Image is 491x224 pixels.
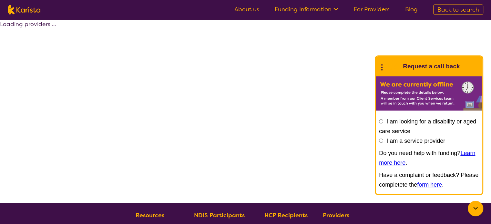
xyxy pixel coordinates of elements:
[437,6,479,14] span: Back to search
[376,76,482,111] img: Karista offline chat form to request call back
[386,60,399,73] img: Karista
[433,5,483,15] a: Back to search
[403,62,460,71] h1: Request a call back
[8,5,40,15] img: Karista logo
[275,5,338,13] a: Funding Information
[405,5,418,13] a: Blog
[234,5,259,13] a: About us
[379,118,476,134] label: I am looking for a disability or aged care service
[417,181,442,188] a: form here
[354,5,390,13] a: For Providers
[386,138,445,144] label: I am a service provider
[379,170,479,190] p: Have a complaint or feedback? Please completete the .
[379,148,479,168] p: Do you need help with funding? .
[136,211,164,219] b: Resources
[264,211,308,219] b: HCP Recipients
[323,211,349,219] b: Providers
[194,211,245,219] b: NDIS Participants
